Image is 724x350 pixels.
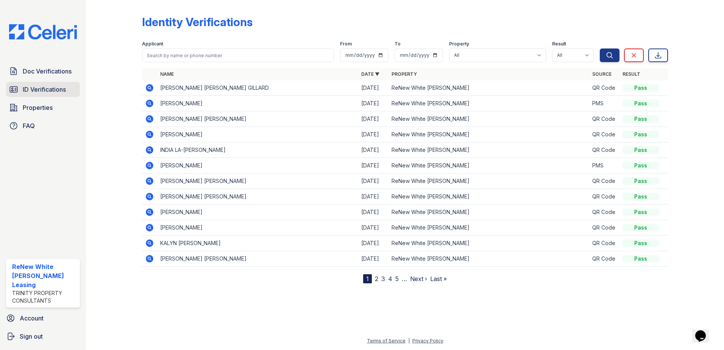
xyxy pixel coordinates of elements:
a: Terms of Service [367,338,406,344]
a: 3 [381,275,385,283]
td: INDIA LA-[PERSON_NAME] [157,142,358,158]
label: To [395,41,401,47]
td: QR Code [589,205,619,220]
td: [DATE] [358,80,389,96]
td: ReNew White [PERSON_NAME] [389,173,590,189]
td: ReNew White [PERSON_NAME] [389,142,590,158]
td: [PERSON_NAME] [157,127,358,142]
td: [DATE] [358,111,389,127]
td: [DATE] [358,236,389,251]
td: PMS [589,96,619,111]
div: Pass [623,193,659,200]
td: ReNew White [PERSON_NAME] [389,127,590,142]
img: CE_Logo_Blue-a8612792a0a2168367f1c8372b55b34899dd931a85d93a1a3d3e32e68fde9ad4.png [3,24,83,39]
a: Name [160,71,174,77]
a: 5 [395,275,399,283]
label: From [340,41,352,47]
td: ReNew White [PERSON_NAME] [389,220,590,236]
td: QR Code [589,173,619,189]
a: Property [392,71,417,77]
a: ID Verifications [6,82,80,97]
div: ReNew White [PERSON_NAME] Leasing [12,262,77,289]
span: FAQ [23,121,35,130]
div: | [408,338,410,344]
a: FAQ [6,118,80,133]
a: 4 [388,275,392,283]
a: Doc Verifications [6,64,80,79]
td: [DATE] [358,142,389,158]
td: [PERSON_NAME] [PERSON_NAME] [157,189,358,205]
td: [PERSON_NAME] [PERSON_NAME] [157,111,358,127]
td: [DATE] [358,220,389,236]
iframe: chat widget [692,320,716,342]
td: [PERSON_NAME] [PERSON_NAME] GILLARD [157,80,358,96]
td: QR Code [589,142,619,158]
div: Pass [623,115,659,123]
span: ID Verifications [23,85,66,94]
div: Identity Verifications [142,15,253,29]
label: Result [552,41,566,47]
span: Doc Verifications [23,67,72,76]
span: Properties [23,103,53,112]
td: [DATE] [358,189,389,205]
td: ReNew White [PERSON_NAME] [389,96,590,111]
td: ReNew White [PERSON_NAME] [389,111,590,127]
td: [PERSON_NAME] [PERSON_NAME] [157,173,358,189]
div: Pass [623,100,659,107]
span: Sign out [20,332,43,341]
td: [PERSON_NAME] [PERSON_NAME] [157,251,358,267]
td: [PERSON_NAME] [157,220,358,236]
div: Pass [623,224,659,231]
td: [PERSON_NAME] [157,205,358,220]
div: Pass [623,84,659,92]
td: ReNew White [PERSON_NAME] [389,158,590,173]
td: ReNew White [PERSON_NAME] [389,189,590,205]
a: 2 [375,275,378,283]
span: … [402,274,407,283]
td: [DATE] [358,173,389,189]
td: [PERSON_NAME] [157,96,358,111]
div: Pass [623,239,659,247]
td: [DATE] [358,158,389,173]
td: KALYN [PERSON_NAME] [157,236,358,251]
td: PMS [589,158,619,173]
div: Pass [623,146,659,154]
label: Applicant [142,41,163,47]
td: QR Code [589,80,619,96]
td: QR Code [589,251,619,267]
div: Pass [623,162,659,169]
td: [DATE] [358,205,389,220]
td: ReNew White [PERSON_NAME] [389,236,590,251]
a: Last » [430,275,447,283]
td: QR Code [589,189,619,205]
td: ReNew White [PERSON_NAME] [389,80,590,96]
td: [PERSON_NAME] [157,158,358,173]
input: Search by name or phone number [142,48,334,62]
a: Date ▼ [361,71,379,77]
td: QR Code [589,127,619,142]
td: [DATE] [358,251,389,267]
a: Source [592,71,612,77]
a: Result [623,71,640,77]
div: Trinity Property Consultants [12,289,77,305]
td: QR Code [589,111,619,127]
td: ReNew White [PERSON_NAME] [389,251,590,267]
a: Sign out [3,329,83,344]
td: [DATE] [358,127,389,142]
div: 1 [363,274,372,283]
a: Account [3,311,83,326]
div: Pass [623,255,659,262]
div: Pass [623,131,659,138]
div: Pass [623,177,659,185]
div: Pass [623,208,659,216]
span: Account [20,314,44,323]
td: ReNew White [PERSON_NAME] [389,205,590,220]
label: Property [449,41,469,47]
td: [DATE] [358,96,389,111]
a: Properties [6,100,80,115]
td: QR Code [589,220,619,236]
a: Next › [410,275,427,283]
td: QR Code [589,236,619,251]
a: Privacy Policy [412,338,443,344]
